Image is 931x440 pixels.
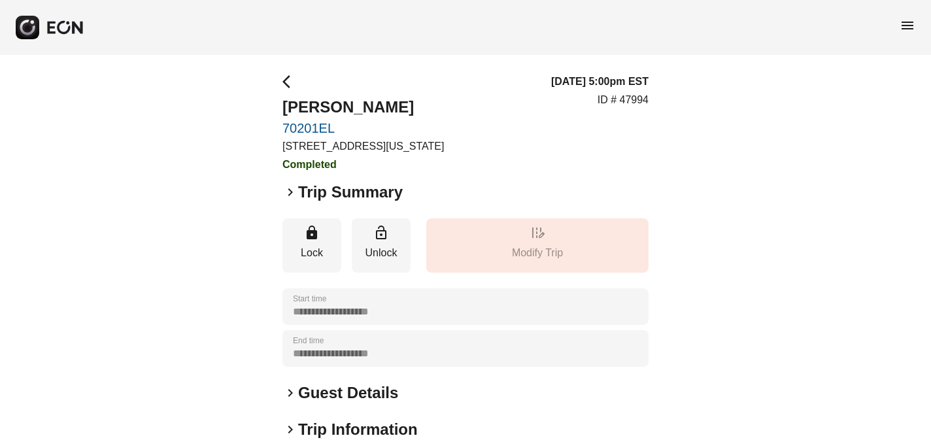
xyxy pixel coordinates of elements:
span: menu [900,18,915,33]
span: lock [304,225,320,241]
h3: [DATE] 5:00pm EST [551,74,649,90]
span: keyboard_arrow_right [282,385,298,401]
a: 70201EL [282,120,444,136]
p: [STREET_ADDRESS][US_STATE] [282,139,444,154]
button: Lock [282,218,341,273]
h2: Trip Summary [298,182,403,203]
p: ID # 47994 [598,92,649,108]
p: Lock [289,245,335,261]
h2: Trip Information [298,419,418,440]
span: keyboard_arrow_right [282,422,298,437]
span: keyboard_arrow_right [282,184,298,200]
h2: Guest Details [298,382,398,403]
span: lock_open [373,225,389,241]
p: Unlock [358,245,404,261]
span: arrow_back_ios [282,74,298,90]
button: Unlock [352,218,411,273]
h3: Completed [282,157,444,173]
h2: [PERSON_NAME] [282,97,444,118]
